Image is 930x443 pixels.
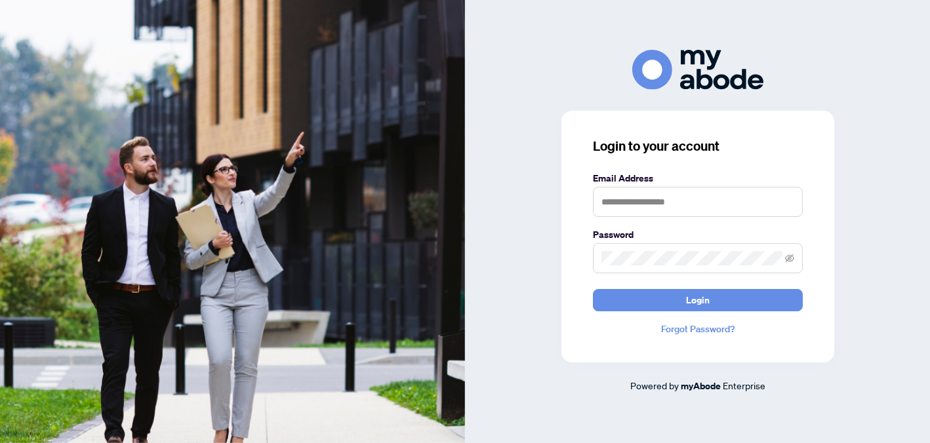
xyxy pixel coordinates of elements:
span: Enterprise [723,379,765,391]
h3: Login to your account [593,137,803,155]
button: Login [593,289,803,311]
label: Email Address [593,171,803,185]
span: Login [686,290,710,311]
img: ma-logo [632,50,763,90]
span: eye-invisible [785,254,794,263]
a: Forgot Password? [593,322,803,336]
a: myAbode [681,379,721,393]
span: Powered by [630,379,679,391]
label: Password [593,227,803,242]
